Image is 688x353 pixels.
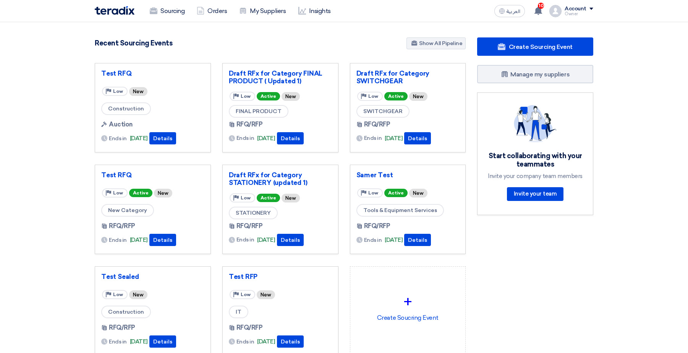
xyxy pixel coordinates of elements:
span: Construction [101,306,151,318]
span: Ends in [236,236,254,244]
div: New [257,290,275,299]
span: Active [257,92,280,100]
span: Auction [109,120,133,129]
span: RFQ/RFP [236,120,263,129]
span: Low [241,292,251,297]
span: Active [257,194,280,202]
h4: Recent Sourcing Events [95,39,172,47]
span: Ends in [364,236,382,244]
span: RFQ/RFP [236,222,263,231]
button: Details [277,335,304,348]
span: IT [229,306,248,318]
div: New [129,290,147,299]
span: Ends in [364,134,382,142]
span: Ends in [236,134,254,142]
span: [DATE] [130,134,148,143]
span: [DATE] [257,134,275,143]
a: Test RFQ [101,70,204,77]
span: Ends in [109,236,127,244]
div: Owner [565,12,593,16]
span: [DATE] [130,236,148,245]
span: Ends in [236,338,254,346]
span: 10 [538,3,544,9]
div: New [409,92,427,101]
span: Active [129,189,152,197]
span: Low [368,190,378,196]
span: Ends in [109,134,127,142]
span: [DATE] [257,337,275,346]
span: RFQ/RFP [236,323,263,332]
div: + [356,290,460,313]
span: Construction [101,102,151,115]
button: Details [277,234,304,246]
div: Account [565,6,586,12]
a: Invite your team [507,187,563,201]
span: RFQ/RFP [109,222,135,231]
span: RFQ/RFP [364,222,390,231]
span: Low [113,292,123,297]
div: Create Soucring Event [356,273,460,340]
div: Invite your company team members [487,173,584,180]
span: SWITCHGEAR [356,105,410,118]
span: Ends in [109,338,127,346]
a: Test RFQ [101,171,204,179]
button: Details [149,234,176,246]
span: RFQ/RFP [109,323,135,332]
a: Show All Pipeline [406,37,466,49]
div: Start collaborating with your teammates [487,152,584,169]
img: Teradix logo [95,6,134,15]
a: Draft RFx for Category FINAL PRODUCT ( Updated 1) [229,70,332,85]
span: STATIONERY [229,207,278,219]
a: Orders [191,3,233,19]
span: Tools & Equipment Services [356,204,444,217]
button: Details [149,335,176,348]
span: [DATE] [130,337,148,346]
button: العربية [494,5,525,17]
a: Test RFP [229,273,332,280]
span: FINAL PRODUCT [229,105,288,118]
a: Draft RFx for Category SWITCHGEAR [356,70,460,85]
span: New Category [101,204,154,217]
img: invite_your_team.svg [514,105,557,142]
a: Test Sealed [101,273,204,280]
button: Details [404,132,431,144]
span: [DATE] [257,236,275,245]
span: RFQ/RFP [364,120,390,129]
span: Create Sourcing Event [509,43,573,50]
a: Sourcing [144,3,191,19]
span: Low [113,89,123,94]
span: العربية [507,9,520,14]
a: Insights [292,3,337,19]
div: New [129,87,147,96]
div: New [282,92,300,101]
div: New [282,194,300,202]
a: My Suppliers [233,3,292,19]
div: New [154,189,172,198]
img: profile_test.png [549,5,562,17]
a: Manage my suppliers [477,65,593,83]
a: Samer Test [356,171,460,179]
div: New [409,189,427,198]
button: Details [404,234,431,246]
span: [DATE] [385,134,403,143]
span: Active [384,189,408,197]
span: Low [241,195,251,201]
span: [DATE] [385,236,403,245]
button: Details [277,132,304,144]
a: Draft RFx for Category STATIONERY (updated 1) [229,171,332,186]
span: Low [113,190,123,196]
span: Active [384,92,408,100]
span: Low [241,94,251,99]
button: Details [149,132,176,144]
span: Low [368,94,378,99]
